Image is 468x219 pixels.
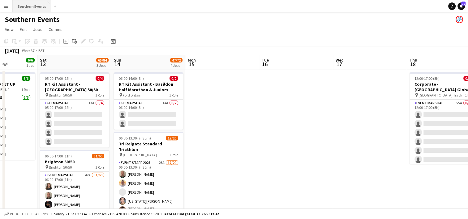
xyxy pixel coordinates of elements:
h1: Southern Events [5,15,60,24]
h3: RT Kit Assistant - Basildon Half Marathon & Juniors [114,81,183,92]
span: Budgeted [10,212,28,216]
span: 18 [409,61,417,68]
a: View [2,25,16,33]
a: Edit [17,25,29,33]
div: BST [38,48,45,53]
span: 6/6 [22,76,30,81]
span: View [5,27,14,32]
app-job-card: 05:00-17:00 (12h)0/4RT Kit Assistant - [GEOGRAPHIC_DATA] 50/50 Brighton 50/501 RoleKit Marshal13A... [40,72,109,148]
a: 70 [457,2,465,10]
span: All jobs [34,212,49,216]
span: Total Budgeted £1 766 813.47 [166,212,219,216]
span: 05:00-17:00 (12h) [45,76,72,81]
span: 0/2 [170,76,178,81]
app-card-role: Kit Marshal13A0/405:00-17:00 (12h) [40,100,109,148]
span: 1 Role [169,152,178,157]
span: 6/6 [26,58,35,62]
span: [GEOGRAPHIC_DATA] [123,152,157,157]
span: 06:00-17:00 (11h) [45,154,72,158]
div: [DATE] [5,48,19,54]
span: 12:00-17:00 (5h) [414,76,440,81]
span: Wed [336,57,344,63]
span: 65/84 [96,58,109,62]
div: 1 Job [26,63,34,68]
span: 1 Role [21,87,30,92]
h3: Tri Reigate Standard Triathlon [114,141,183,152]
span: 1 Role [95,93,104,97]
span: Ford Britain [123,93,141,97]
div: 3 Jobs [97,63,108,68]
a: Jobs [31,25,45,33]
a: Comms [46,25,65,33]
span: 15 [187,61,196,68]
span: Sun [114,57,121,63]
span: 17/20 [166,136,178,140]
button: Budgeted [3,211,29,217]
app-user-avatar: RunThrough Events [456,16,463,23]
span: 47/72 [170,58,182,62]
span: Brighton 50/50 [49,165,72,170]
span: Mon [188,57,196,63]
span: 16 [261,61,269,68]
span: 70 [461,2,466,6]
span: 06:00-14:00 (8h) [119,76,144,81]
span: Tue [262,57,269,63]
span: Brighton 50/50 [49,93,72,97]
div: Salary £1 571 273.47 + Expenses £195 420.00 + Subsistence £120.00 = [54,212,219,216]
span: 51/60 [92,154,104,158]
span: Comms [49,27,62,32]
button: Southern Events [13,0,51,12]
span: Edit [20,27,27,32]
span: Sat [40,57,47,63]
span: 0/4 [96,76,104,81]
span: Thu [410,57,417,63]
h3: RT Kit Assistant - [GEOGRAPHIC_DATA] 50/50 [40,81,109,92]
span: Week 37 [20,48,36,53]
app-job-card: 06:00-14:00 (8h)0/2RT Kit Assistant - Basildon Half Marathon & Juniors Ford Britain1 RoleKit Mars... [114,72,183,130]
span: 13 [39,61,47,68]
span: 1 Role [95,165,104,170]
div: 4 Jobs [170,63,182,68]
span: Jobs [33,27,42,32]
span: 17 [335,61,344,68]
span: 06:00-13:30 (7h30m) [119,136,151,140]
h3: Brighton 50/50 [40,159,109,165]
span: [GEOGRAPHIC_DATA] Track [419,93,462,97]
span: 14 [113,61,121,68]
span: 1 Role [169,93,178,97]
app-card-role: Kit Marshal14A0/206:00-14:00 (8h) [114,100,183,130]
